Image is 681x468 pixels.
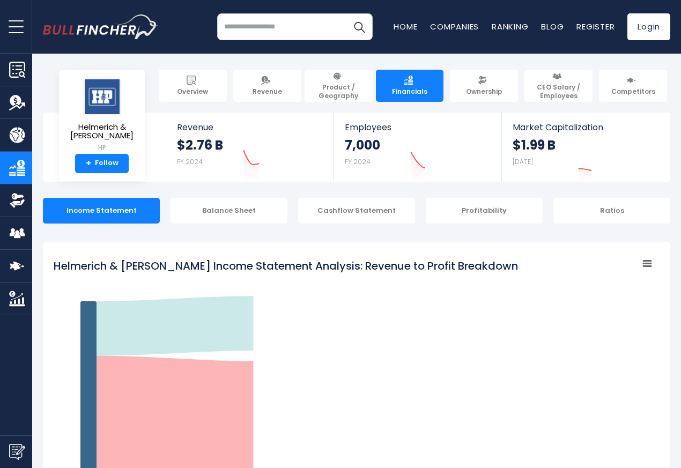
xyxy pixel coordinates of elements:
small: FY 2024 [177,157,203,166]
img: bullfincher logo [43,14,158,39]
a: Home [394,21,417,32]
a: Financials [376,70,444,102]
small: HP [68,143,136,153]
a: Login [627,13,670,40]
div: Balance Sheet [171,198,287,224]
a: Market Capitalization $1.99 B [DATE] [502,113,669,182]
span: CEO Salary / Employees [529,83,588,100]
a: Ranking [492,21,528,32]
a: CEO Salary / Employees [524,70,593,102]
span: Ownership [466,87,502,96]
span: Product / Geography [309,83,368,100]
strong: + [86,159,91,168]
span: Helmerich & [PERSON_NAME] [68,123,136,140]
div: Ratios [553,198,670,224]
a: Employees 7,000 FY 2024 [334,113,501,182]
a: Helmerich & [PERSON_NAME] HP [67,78,137,154]
strong: 7,000 [345,137,380,153]
img: Ownership [9,192,25,209]
a: Revenue [233,70,301,102]
span: Financials [392,87,427,96]
a: Go to homepage [43,14,158,39]
a: Companies [430,21,479,32]
strong: $1.99 B [513,137,556,153]
a: Competitors [599,70,667,102]
small: [DATE] [513,157,533,166]
a: Register [576,21,615,32]
a: Revenue $2.76 B FY 2024 [166,113,334,182]
span: Competitors [611,87,655,96]
span: Employees [345,122,490,132]
a: Overview [159,70,227,102]
a: Product / Geography [305,70,373,102]
a: +Follow [75,154,129,173]
div: Cashflow Statement [298,198,415,224]
div: Income Statement [43,198,160,224]
span: Revenue [177,122,323,132]
tspan: Helmerich & [PERSON_NAME] Income Statement Analysis: Revenue to Profit Breakdown [54,258,518,273]
div: Profitability [426,198,543,224]
a: Ownership [450,70,518,102]
span: Overview [177,87,208,96]
small: FY 2024 [345,157,371,166]
strong: $2.76 B [177,137,223,153]
span: Revenue [253,87,282,96]
button: Search [346,13,373,40]
span: Market Capitalization [513,122,658,132]
a: Blog [541,21,564,32]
